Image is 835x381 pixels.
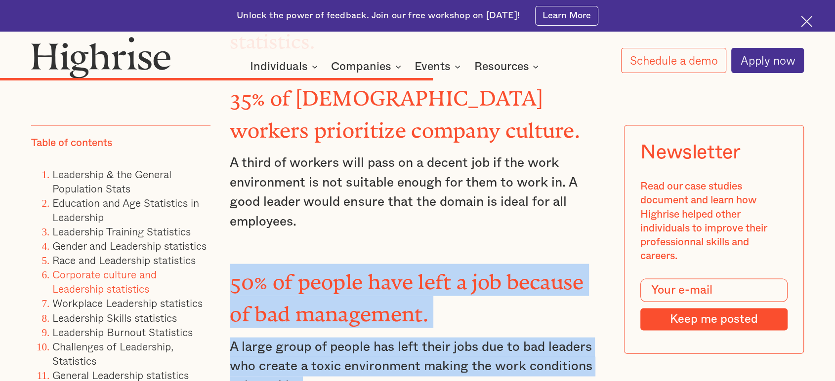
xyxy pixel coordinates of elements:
a: Leadership & the General Population Stats [52,165,171,196]
a: Education and Age Statistics in Leadership [52,194,199,225]
a: Corporate culture and Leadership statistics [52,266,157,297]
div: Read our case studies document and learn how Highrise helped other individuals to improve their p... [640,180,788,263]
div: Events [415,61,451,73]
a: Race and Leadership statistics [52,252,196,268]
strong: 50% of people have left a job because of bad management. [230,270,584,315]
a: Workplace Leadership statistics [52,295,203,311]
a: Learn More [535,6,598,26]
form: Modal Form [640,278,788,330]
div: Resources [474,61,529,73]
a: Leadership Training Statistics [52,223,191,239]
img: Cross icon [801,16,812,27]
p: A third of workers will pass on a decent job if the work environment is not suitable enough for t... [230,153,605,231]
div: Companies [331,61,391,73]
a: Challenges of Leadership, Statistics [52,338,173,368]
input: Keep me posted [640,308,788,330]
div: Events [415,61,463,73]
div: Newsletter [640,141,740,164]
div: Individuals [250,61,308,73]
a: Leadership Skills statistics [52,309,177,325]
div: Resources [474,61,542,73]
div: Unlock the power of feedback. Join our free workshop on [DATE]! [237,9,520,22]
input: Your e-mail [640,278,788,302]
strong: 35% of [DEMOGRAPHIC_DATA] workers prioritize company culture. [230,86,580,132]
div: Companies [331,61,404,73]
img: Highrise logo [31,37,171,78]
div: Table of contents [31,136,112,150]
div: Individuals [250,61,321,73]
a: Gender and Leadership statistics [52,237,207,254]
a: Leadership Burnout Statistics [52,323,193,340]
a: Schedule a demo [621,48,726,73]
a: Apply now [731,48,803,74]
